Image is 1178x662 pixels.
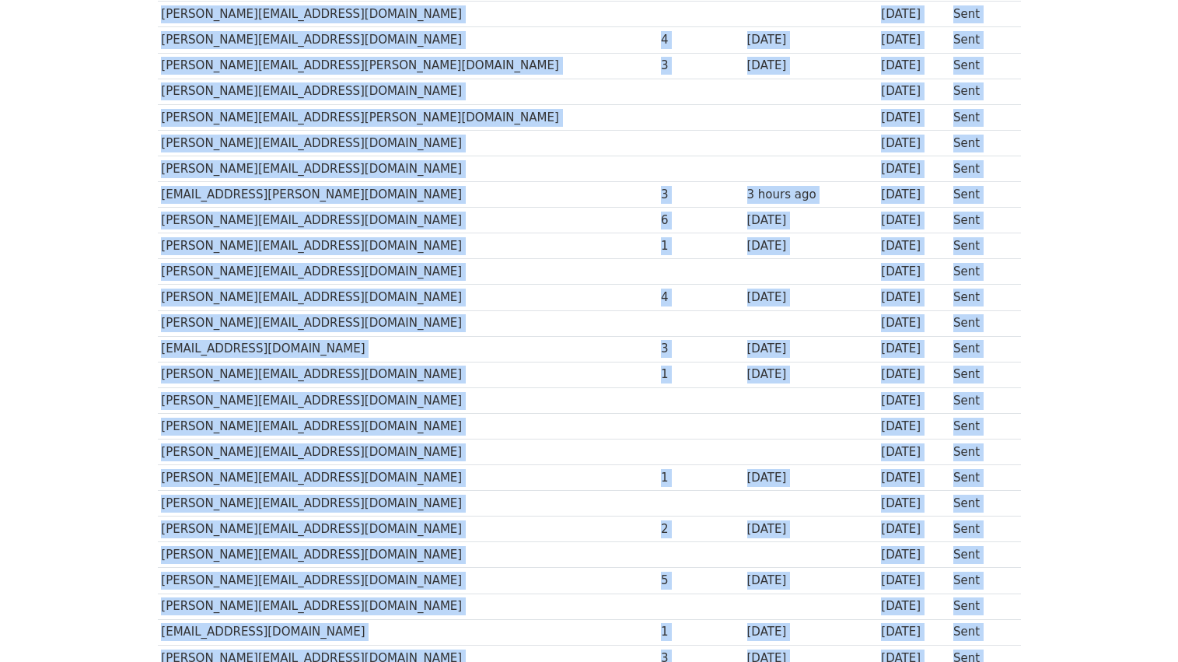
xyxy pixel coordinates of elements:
td: [EMAIL_ADDRESS][DOMAIN_NAME] [158,619,658,645]
div: [DATE] [881,57,946,75]
td: [PERSON_NAME][EMAIL_ADDRESS][DOMAIN_NAME] [158,2,658,27]
td: Sent [949,517,1012,542]
td: Sent [949,285,1012,310]
td: [PERSON_NAME][EMAIL_ADDRESS][PERSON_NAME][DOMAIN_NAME] [158,53,658,79]
div: [DATE] [881,263,946,281]
div: [DATE] [881,392,946,410]
td: Sent [949,465,1012,491]
div: [DATE] [881,82,946,100]
td: Sent [949,182,1012,208]
td: Sent [949,27,1012,53]
td: [EMAIL_ADDRESS][DOMAIN_NAME] [158,336,658,362]
td: Sent [949,336,1012,362]
div: [DATE] [747,237,874,255]
div: 1 [661,237,739,255]
td: [PERSON_NAME][EMAIL_ADDRESS][DOMAIN_NAME] [158,362,658,387]
td: [PERSON_NAME][EMAIL_ADDRESS][DOMAIN_NAME] [158,130,658,156]
div: 3 [661,186,739,204]
div: [DATE] [881,520,946,538]
div: [DATE] [881,5,946,23]
iframe: Chat Widget [1100,587,1178,662]
div: [DATE] [881,546,946,564]
td: Sent [949,156,1012,181]
td: [EMAIL_ADDRESS][PERSON_NAME][DOMAIN_NAME] [158,182,658,208]
td: [PERSON_NAME][EMAIL_ADDRESS][DOMAIN_NAME] [158,517,658,542]
td: Sent [949,362,1012,387]
td: [PERSON_NAME][EMAIL_ADDRESS][DOMAIN_NAME] [158,439,658,464]
td: Sent [949,130,1012,156]
div: [DATE] [881,443,946,461]
div: 6 [661,212,739,229]
div: [DATE] [881,289,946,306]
td: [PERSON_NAME][EMAIL_ADDRESS][DOMAIN_NAME] [158,568,658,594]
div: [DATE] [747,623,874,641]
div: [DATE] [881,160,946,178]
td: [PERSON_NAME][EMAIL_ADDRESS][DOMAIN_NAME] [158,208,658,233]
div: [DATE] [881,314,946,332]
td: [PERSON_NAME][EMAIL_ADDRESS][DOMAIN_NAME] [158,310,658,336]
div: [DATE] [881,186,946,204]
td: Sent [949,568,1012,594]
div: 5 [661,572,739,590]
div: 3 [661,340,739,358]
td: Sent [949,208,1012,233]
td: Sent [949,594,1012,619]
td: [PERSON_NAME][EMAIL_ADDRESS][DOMAIN_NAME] [158,259,658,285]
div: [DATE] [881,623,946,641]
div: [DATE] [747,57,874,75]
div: [DATE] [747,31,874,49]
div: 1 [661,623,739,641]
div: [DATE] [747,366,874,384]
td: [PERSON_NAME][EMAIL_ADDRESS][DOMAIN_NAME] [158,387,658,413]
div: [DATE] [881,135,946,152]
div: [DATE] [747,340,874,358]
td: [PERSON_NAME][EMAIL_ADDRESS][DOMAIN_NAME] [158,27,658,53]
td: [PERSON_NAME][EMAIL_ADDRESS][DOMAIN_NAME] [158,156,658,181]
td: Sent [949,619,1012,645]
div: [DATE] [881,366,946,384]
td: [PERSON_NAME][EMAIL_ADDRESS][DOMAIN_NAME] [158,594,658,619]
div: 3 [661,57,739,75]
td: [PERSON_NAME][EMAIL_ADDRESS][DOMAIN_NAME] [158,491,658,517]
td: Sent [949,310,1012,336]
div: [DATE] [881,597,946,615]
div: 1 [661,469,739,487]
td: [PERSON_NAME][EMAIL_ADDRESS][DOMAIN_NAME] [158,79,658,104]
div: [DATE] [881,495,946,513]
td: Sent [949,439,1012,464]
td: [PERSON_NAME][EMAIL_ADDRESS][DOMAIN_NAME] [158,465,658,491]
div: [DATE] [881,109,946,127]
div: [DATE] [747,572,874,590]
div: 4 [661,31,739,49]
div: [DATE] [881,212,946,229]
td: Sent [949,413,1012,439]
td: [PERSON_NAME][EMAIL_ADDRESS][PERSON_NAME][DOMAIN_NAME] [158,104,658,130]
div: [DATE] [747,520,874,538]
div: [DATE] [881,237,946,255]
div: [DATE] [881,572,946,590]
div: [DATE] [747,212,874,229]
td: [PERSON_NAME][EMAIL_ADDRESS][DOMAIN_NAME] [158,233,658,259]
td: [PERSON_NAME][EMAIL_ADDRESS][DOMAIN_NAME] [158,542,658,568]
div: 1 [661,366,739,384]
div: 4 [661,289,739,306]
div: [DATE] [881,31,946,49]
div: [DATE] [747,469,874,487]
td: Sent [949,53,1012,79]
td: Sent [949,233,1012,259]
td: Sent [949,259,1012,285]
td: Sent [949,491,1012,517]
td: Sent [949,2,1012,27]
div: [DATE] [747,289,874,306]
div: 3 hours ago [747,186,874,204]
td: Sent [949,387,1012,413]
td: Sent [949,104,1012,130]
div: [DATE] [881,340,946,358]
td: Sent [949,542,1012,568]
div: [DATE] [881,469,946,487]
td: [PERSON_NAME][EMAIL_ADDRESS][DOMAIN_NAME] [158,413,658,439]
div: [DATE] [881,418,946,436]
div: 2 [661,520,739,538]
td: Sent [949,79,1012,104]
